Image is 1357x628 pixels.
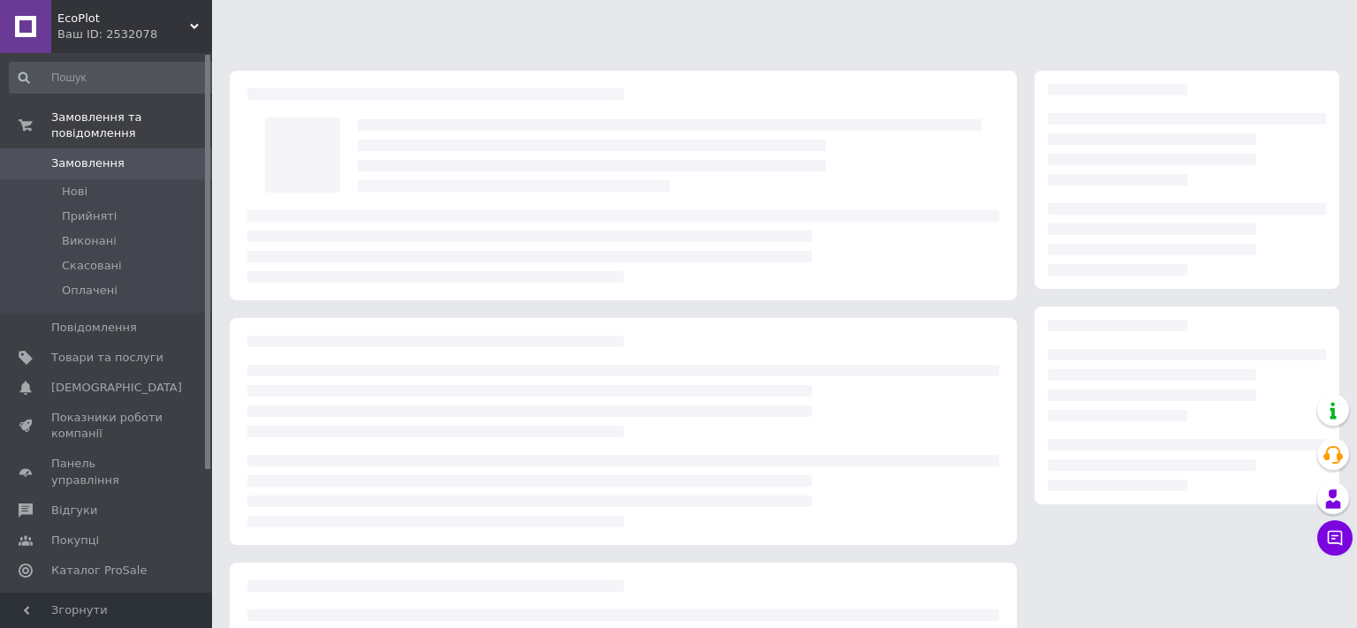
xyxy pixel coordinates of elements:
[51,155,125,171] span: Замовлення
[51,350,163,366] span: Товари та послуги
[1317,520,1353,556] button: Чат з покупцем
[51,456,163,488] span: Панель управління
[51,563,147,579] span: Каталог ProSale
[51,320,137,336] span: Повідомлення
[51,533,99,549] span: Покупці
[62,283,118,299] span: Оплачені
[57,11,190,26] span: EcoPlot
[62,233,117,249] span: Виконані
[9,62,218,94] input: Пошук
[51,110,212,141] span: Замовлення та повідомлення
[51,503,97,518] span: Відгуки
[62,184,87,200] span: Нові
[62,208,117,224] span: Прийняті
[51,410,163,442] span: Показники роботи компанії
[57,26,212,42] div: Ваш ID: 2532078
[51,380,182,396] span: [DEMOGRAPHIC_DATA]
[62,258,122,274] span: Скасовані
